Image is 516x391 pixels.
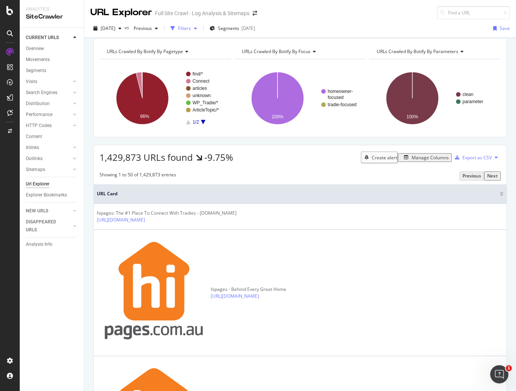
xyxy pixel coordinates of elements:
a: NEW URLS [26,207,71,215]
text: 1/2 [193,119,199,125]
div: Movements [26,56,50,64]
a: Content [26,133,79,141]
a: Performance [26,111,71,119]
img: main image [97,236,211,350]
div: URL Explorer [90,6,152,19]
text: ArticleTopic/* [193,107,219,113]
div: SiteCrawler [26,13,78,21]
a: HTTP Codes [26,122,71,130]
span: URLs Crawled By Botify By pagetype [107,48,183,55]
a: Distribution [26,100,71,108]
text: tradie-focused [328,102,357,107]
div: HTTP Codes [26,122,52,130]
div: Search Engines [26,89,57,97]
text: Connect [193,79,210,84]
div: Overview [26,45,44,53]
text: 96% [140,114,149,119]
span: URL Card [97,190,498,197]
div: hipages: The #1 Place To Connect With Tradies - [DOMAIN_NAME] [97,210,237,217]
svg: A chart. [99,65,231,131]
div: Full Site Crawl - Log Analysis & Sitemaps [155,9,249,17]
div: arrow-right-arrow-left [252,11,257,16]
span: vs [125,24,131,31]
text: 100% [407,114,418,119]
iframe: Intercom live chat [490,365,508,383]
button: Previous [459,171,484,180]
span: URLs Crawled By Botify By parameters [377,48,458,55]
div: Inlinks [26,144,39,152]
button: Save [490,22,510,35]
div: Create alert [372,154,397,161]
text: unknown [193,93,211,98]
span: Segments [218,25,239,31]
text: WP_Tradie/* [193,100,218,105]
div: -9.75% [204,151,233,164]
div: Segments [26,67,46,75]
a: Outlinks [26,155,71,163]
button: Filters [167,22,200,35]
text: articles [193,86,207,91]
div: Explorer Bookmarks [26,191,67,199]
a: Inlinks [26,144,71,152]
text: clean [462,92,473,97]
button: [DATE] [90,22,125,35]
input: Find a URL [437,6,510,19]
div: hipages - Behind Every Great Home [211,286,298,293]
h4: URLs Crawled By Botify By focus [240,46,359,58]
svg: A chart. [369,65,501,131]
button: Create alert [361,151,398,163]
text: parameter [462,99,483,104]
span: Previous [131,25,152,31]
span: 2025 Sep. 25th [101,25,115,31]
text: find/* [193,71,203,77]
button: Previous [131,22,161,35]
a: Segments [26,67,79,75]
div: Distribution [26,100,50,108]
a: [URL][DOMAIN_NAME] [211,293,259,300]
button: Manage Columns [398,153,452,162]
span: 1,429,873 URLs found [99,151,193,163]
a: Analysis Info [26,240,79,248]
div: Sitemaps [26,166,45,174]
div: CURRENT URLS [26,34,59,42]
div: Outlinks [26,155,43,163]
a: Explorer Bookmarks [26,191,79,199]
text: homeowner- [328,89,353,94]
div: Export as CSV [462,154,492,161]
a: Url Explorer [26,180,79,188]
div: Analysis Info [26,240,52,248]
text: 100% [271,114,283,119]
div: Url Explorer [26,180,49,188]
a: CURRENT URLS [26,34,71,42]
div: Performance [26,111,52,119]
a: Visits [26,78,71,86]
button: Segments[DATE] [207,22,258,35]
h4: URLs Crawled By Botify By parameters [375,46,494,58]
text: focused [328,95,344,100]
div: Analytics [26,6,78,13]
button: Next [484,171,501,180]
span: URLs Crawled By Botify By focus [242,48,311,55]
div: DISAPPEARED URLS [26,218,64,234]
a: Search Engines [26,89,71,97]
a: [URL][DOMAIN_NAME] [97,217,145,223]
button: Export as CSV [452,151,492,163]
a: Movements [26,56,79,64]
div: Filters [178,25,191,31]
div: Manage Columns [412,154,449,161]
span: 1 [506,365,512,371]
div: Next [487,173,498,179]
div: Visits [26,78,37,86]
svg: A chart. [235,65,366,131]
div: Previous [462,173,481,179]
a: Sitemaps [26,166,71,174]
a: Overview [26,45,79,53]
div: [DATE] [241,25,255,31]
div: NEW URLS [26,207,48,215]
div: Save [500,25,510,31]
a: DISAPPEARED URLS [26,218,71,234]
div: Showing 1 to 50 of 1,429,873 entries [99,171,176,180]
h4: URLs Crawled By Botify By pagetype [105,46,224,58]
